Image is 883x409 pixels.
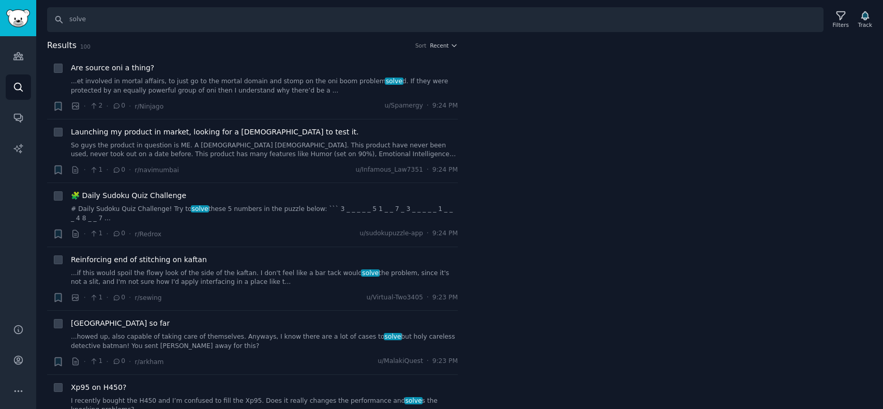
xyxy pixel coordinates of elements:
[47,7,824,32] input: Search Keyword
[89,101,102,111] span: 2
[427,101,429,111] span: ·
[112,293,125,302] span: 0
[71,205,458,223] a: # Daily Sudoku Quiz Challenge! Try tosolvethese 5 numbers in the puzzle below: ``` 3 _ _ _ _ _ 5 ...
[134,166,178,174] span: r/navimumbai
[112,101,125,111] span: 0
[129,292,131,303] span: ·
[106,356,108,367] span: ·
[858,21,872,28] div: Track
[71,127,359,138] a: Launching my product in market, looking for a [DEMOGRAPHIC_DATA] to test it.
[84,356,86,367] span: ·
[191,205,209,213] span: solve
[71,141,458,159] a: So guys the product in question is ME. A [DEMOGRAPHIC_DATA] [DEMOGRAPHIC_DATA]. This product have...
[112,357,125,366] span: 0
[427,293,429,302] span: ·
[134,231,161,238] span: r/Redrox
[833,21,849,28] div: Filters
[134,358,163,366] span: r/arkham
[427,165,429,175] span: ·
[384,101,423,111] span: u/Spamergy
[129,229,131,239] span: ·
[355,165,423,175] span: u/Infamous_Law7351
[112,229,125,238] span: 0
[106,164,108,175] span: ·
[80,43,91,50] span: 100
[47,39,77,52] span: Results
[71,332,458,351] a: ...howed up, also capable of taking care of themselves. Anyways, I know there are a lot of cases ...
[129,164,131,175] span: ·
[366,293,423,302] span: u/Virtual-Two3405
[360,229,423,238] span: u/sudokupuzzle-app
[432,293,458,302] span: 9:23 PM
[89,293,102,302] span: 1
[71,318,170,329] a: [GEOGRAPHIC_DATA] so far
[134,103,163,110] span: r/Ninjago
[71,190,186,201] a: 🧩 Daily Sudoku Quiz Challenge
[84,292,86,303] span: ·
[432,229,458,238] span: 9:24 PM
[6,9,30,27] img: GummySearch logo
[89,357,102,366] span: 1
[71,254,207,265] a: Reinforcing end of stitching on kaftan
[384,333,402,340] span: solve
[129,101,131,112] span: ·
[84,229,86,239] span: ·
[405,397,423,404] span: solve
[84,164,86,175] span: ·
[106,292,108,303] span: ·
[361,269,380,277] span: solve
[430,42,448,49] span: Recent
[71,269,458,287] a: ...if this would spoil the flowy look of the side of the kaftan. I don't feel like a bar tack wou...
[385,78,403,85] span: solve
[134,294,161,301] span: r/sewing
[432,165,458,175] span: 9:24 PM
[415,42,427,49] div: Sort
[430,42,458,49] button: Recent
[432,357,458,366] span: 9:23 PM
[71,382,126,393] a: Xp95 on H450?
[106,101,108,112] span: ·
[84,101,86,112] span: ·
[89,165,102,175] span: 1
[432,101,458,111] span: 9:24 PM
[71,63,154,73] a: Are source oni a thing?
[89,229,102,238] span: 1
[129,356,131,367] span: ·
[427,357,429,366] span: ·
[106,229,108,239] span: ·
[112,165,125,175] span: 0
[427,229,429,238] span: ·
[71,77,458,95] a: ...et involved in mortal affairs, to just go to the mortal domain and stomp on the oni boom probl...
[378,357,423,366] span: u/MalakiQuest
[855,9,876,31] button: Track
